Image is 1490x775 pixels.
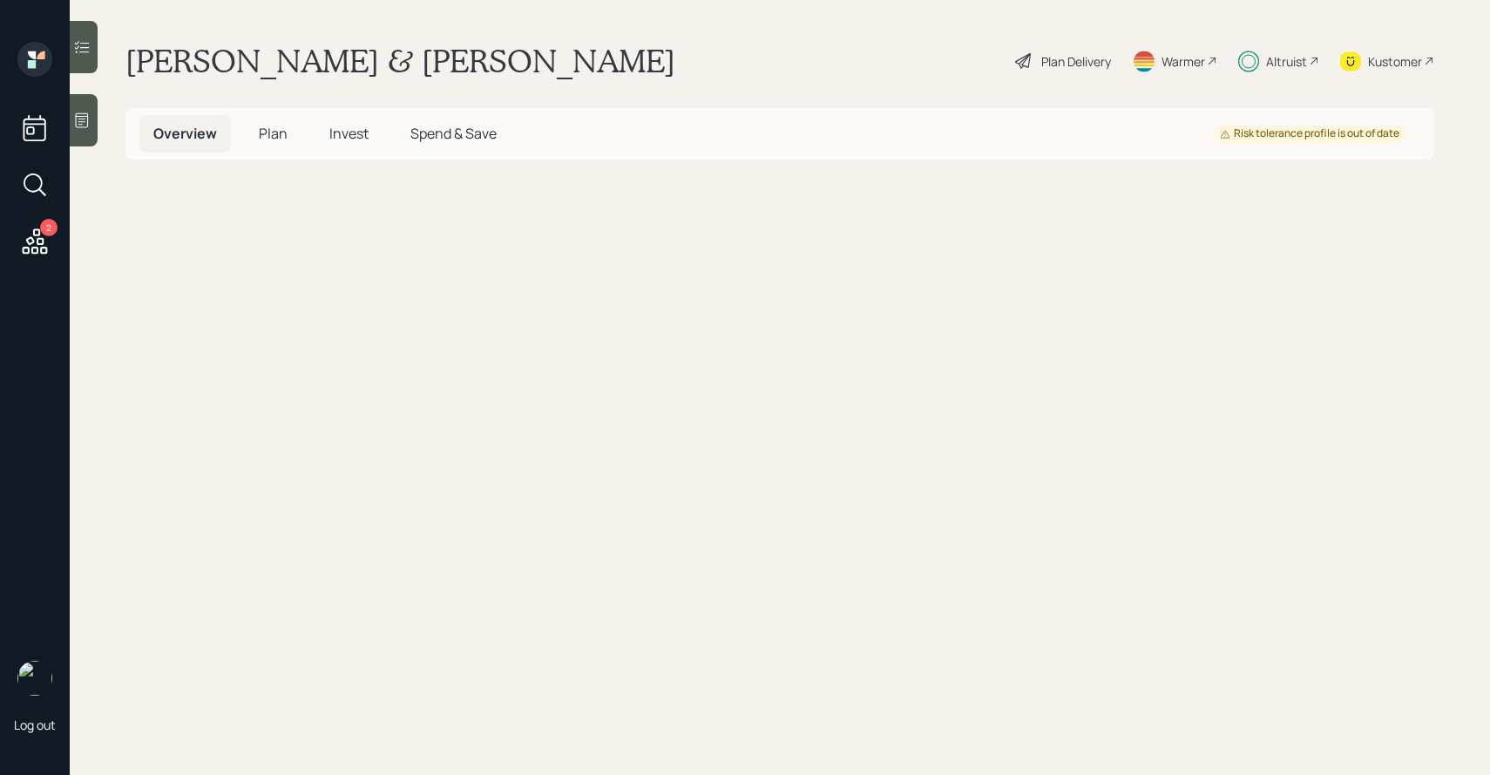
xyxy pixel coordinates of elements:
div: Warmer [1162,52,1205,71]
span: Overview [153,124,217,143]
div: 2 [40,219,58,236]
div: Risk tolerance profile is out of date [1220,126,1399,141]
div: Log out [14,717,56,733]
div: Altruist [1266,52,1307,71]
div: Plan Delivery [1041,52,1111,71]
div: Kustomer [1368,52,1422,71]
img: sami-boghos-headshot.png [17,661,52,696]
span: Invest [329,124,369,143]
span: Plan [259,124,288,143]
h1: [PERSON_NAME] & [PERSON_NAME] [125,42,675,80]
span: Spend & Save [410,124,497,143]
